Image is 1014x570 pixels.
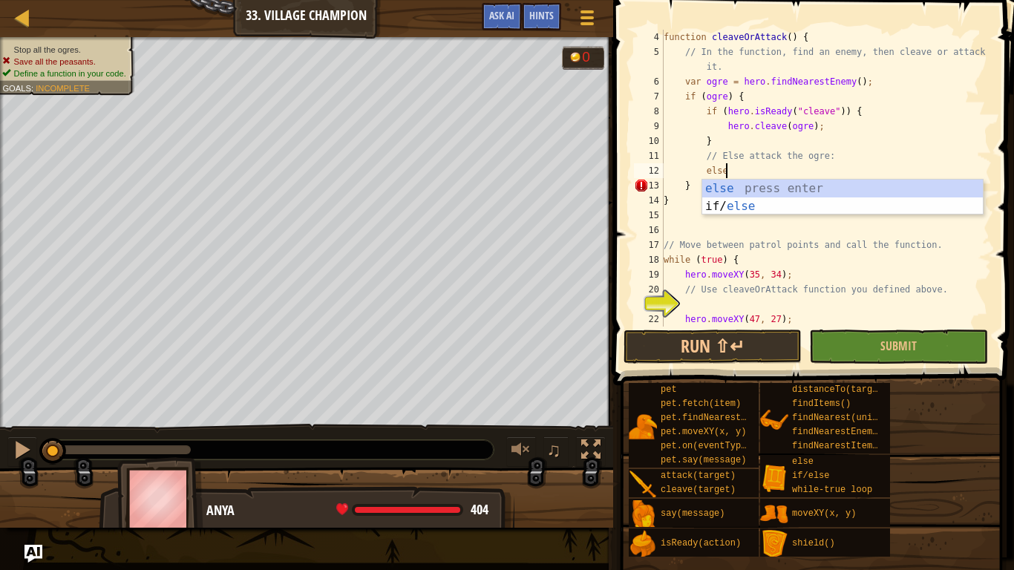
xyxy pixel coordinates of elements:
[661,508,724,519] span: say(message)
[489,8,514,22] span: Ask AI
[117,457,203,540] img: thang_avatar_frame.png
[760,500,788,528] img: portrait.png
[14,45,81,54] span: Stop all the ogres.
[634,193,664,208] div: 14
[661,413,805,423] span: pet.findNearestByType(type)
[7,436,37,467] button: Ctrl + P: Pause
[14,56,96,66] span: Save all the peasants.
[661,471,736,481] span: attack(target)
[36,83,90,93] span: Incomplete
[792,413,889,423] span: findNearest(units)
[529,8,554,22] span: Hints
[634,252,664,267] div: 18
[634,282,664,297] div: 20
[2,83,31,93] span: Goals
[24,545,42,563] button: Ask AI
[661,384,677,395] span: pet
[624,330,802,364] button: Run ⇧↵
[792,471,829,481] span: if/else
[482,3,522,30] button: Ask AI
[336,503,488,517] div: health: 404 / 404
[629,471,657,499] img: portrait.png
[206,501,500,520] div: Anya
[661,538,741,548] span: isReady(action)
[629,500,657,528] img: portrait.png
[661,485,736,495] span: cleave(target)
[634,74,664,89] div: 6
[634,267,664,282] div: 19
[634,45,664,74] div: 5
[634,178,664,193] div: 13
[792,538,835,548] span: shield()
[2,68,126,79] li: Define a function in your code.
[661,399,741,409] span: pet.fetch(item)
[809,330,987,364] button: Submit
[576,436,606,467] button: Toggle fullscreen
[569,3,606,38] button: Show game menu
[792,456,814,467] span: else
[792,485,872,495] span: while-true loop
[661,441,799,451] span: pet.on(eventType, handler)
[634,208,664,223] div: 15
[634,104,664,119] div: 8
[792,384,889,395] span: distanceTo(target)
[760,406,788,434] img: portrait.png
[634,297,664,312] div: 21
[792,508,856,519] span: moveXY(x, y)
[760,530,788,558] img: portrait.png
[543,436,569,467] button: ♫
[506,436,536,467] button: Adjust volume
[634,148,664,163] div: 11
[629,530,657,558] img: portrait.png
[634,119,664,134] div: 9
[634,327,664,341] div: 23
[634,163,664,178] div: 12
[634,237,664,252] div: 17
[634,89,664,104] div: 7
[634,30,664,45] div: 4
[760,464,788,492] img: portrait.png
[634,134,664,148] div: 10
[792,399,851,409] span: findItems()
[634,312,664,327] div: 22
[471,500,488,519] span: 404
[880,338,917,354] span: Submit
[634,223,664,237] div: 16
[582,50,597,64] div: 0
[546,439,561,461] span: ♫
[31,83,36,93] span: :
[661,427,746,437] span: pet.moveXY(x, y)
[792,441,883,451] span: findNearestItem()
[2,44,126,56] li: Stop all the ogres.
[14,68,126,78] span: Define a function in your code.
[661,455,746,465] span: pet.say(message)
[2,56,126,68] li: Save all the peasants.
[792,427,889,437] span: findNearestEnemy()
[629,413,657,441] img: portrait.png
[562,46,604,70] div: Team 'humans' has 0 gold.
